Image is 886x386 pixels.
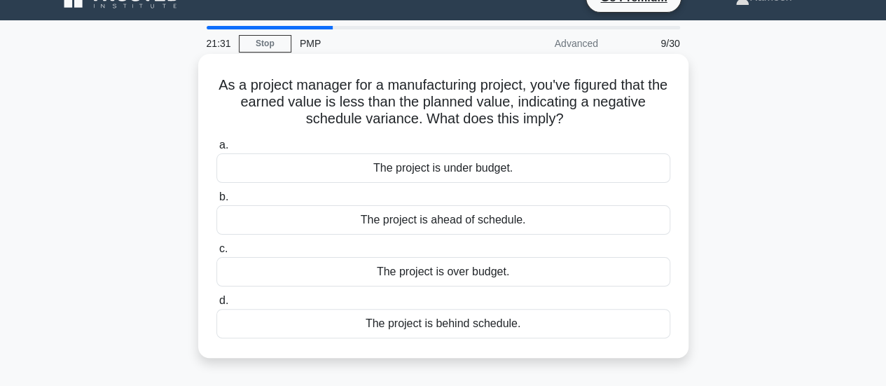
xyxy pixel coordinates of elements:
[219,191,228,202] span: b.
[216,205,670,235] div: The project is ahead of schedule.
[219,242,228,254] span: c.
[219,294,228,306] span: d.
[216,153,670,183] div: The project is under budget.
[198,29,239,57] div: 21:31
[219,139,228,151] span: a.
[291,29,484,57] div: PMP
[215,76,672,128] h5: As a project manager for a manufacturing project, you've figured that the earned value is less th...
[239,35,291,53] a: Stop
[216,257,670,287] div: The project is over budget.
[607,29,688,57] div: 9/30
[484,29,607,57] div: Advanced
[216,309,670,338] div: The project is behind schedule.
